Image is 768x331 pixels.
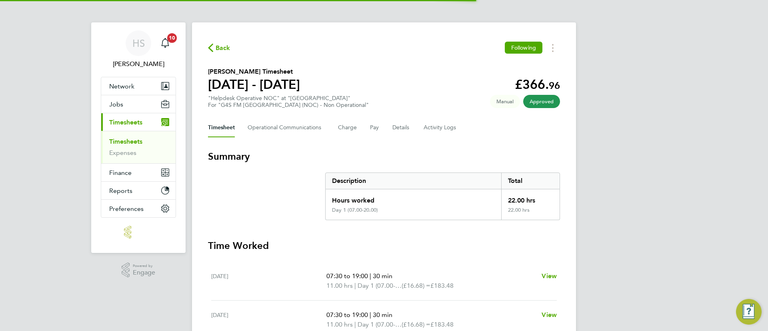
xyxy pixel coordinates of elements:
[326,272,368,280] span: 07:30 to 19:00
[354,321,356,328] span: |
[208,150,560,163] h3: Summary
[490,95,520,108] span: This timesheet was manually created.
[91,22,186,253] nav: Main navigation
[370,118,380,137] button: Pay
[208,67,300,76] h2: [PERSON_NAME] Timesheet
[208,239,560,252] h3: Time Worked
[549,80,560,91] span: 96
[326,321,353,328] span: 11.00 hrs
[124,226,153,239] img: manpower-logo-retina.png
[109,138,142,145] a: Timesheets
[101,113,176,131] button: Timesheets
[216,43,230,53] span: Back
[109,82,134,90] span: Network
[326,173,501,189] div: Description
[109,149,136,156] a: Expenses
[167,33,177,43] span: 10
[370,272,371,280] span: |
[248,118,325,137] button: Operational Communications
[109,100,123,108] span: Jobs
[542,310,557,320] a: View
[109,187,132,195] span: Reports
[430,321,454,328] span: £183.48
[208,95,369,108] div: "Helpdesk Operative NOC" at "[GEOGRAPHIC_DATA]"
[157,30,173,56] a: 10
[402,321,430,328] span: (£16.68) =
[211,310,326,329] div: [DATE]
[133,263,155,269] span: Powered by
[338,118,357,137] button: Charge
[354,282,356,289] span: |
[132,38,145,48] span: HS
[325,173,560,220] div: Summary
[211,271,326,291] div: [DATE]
[208,102,369,108] div: For "G4S FM [GEOGRAPHIC_DATA] (NOC) - Non Operational"
[501,173,560,189] div: Total
[542,272,557,280] span: View
[501,207,560,220] div: 22.00 hrs
[392,118,411,137] button: Details
[373,311,392,319] span: 30 min
[109,118,142,126] span: Timesheets
[542,311,557,319] span: View
[101,77,176,95] button: Network
[101,200,176,217] button: Preferences
[208,118,235,137] button: Timesheet
[101,226,176,239] a: Go to home page
[326,189,501,207] div: Hours worked
[101,59,176,69] span: Hannah Sawitzki
[370,311,371,319] span: |
[430,282,454,289] span: £183.48
[101,131,176,163] div: Timesheets
[402,282,430,289] span: (£16.68) =
[133,269,155,276] span: Engage
[101,182,176,199] button: Reports
[101,164,176,181] button: Finance
[546,42,560,54] button: Timesheets Menu
[373,272,392,280] span: 30 min
[523,95,560,108] span: This timesheet has been approved.
[122,263,156,278] a: Powered byEngage
[101,95,176,113] button: Jobs
[424,118,457,137] button: Activity Logs
[326,282,353,289] span: 11.00 hrs
[515,77,560,92] app-decimal: £366.
[501,189,560,207] div: 22.00 hrs
[358,320,402,329] span: Day 1 (07.00-20.00)
[101,30,176,69] a: HS[PERSON_NAME]
[208,43,230,53] button: Back
[109,205,144,213] span: Preferences
[332,207,378,213] div: Day 1 (07.00-20.00)
[511,44,536,51] span: Following
[358,281,402,291] span: Day 1 (07.00-20.00)
[505,42,542,54] button: Following
[208,76,300,92] h1: [DATE] - [DATE]
[109,169,132,177] span: Finance
[542,271,557,281] a: View
[326,311,368,319] span: 07:30 to 19:00
[736,299,762,325] button: Engage Resource Center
